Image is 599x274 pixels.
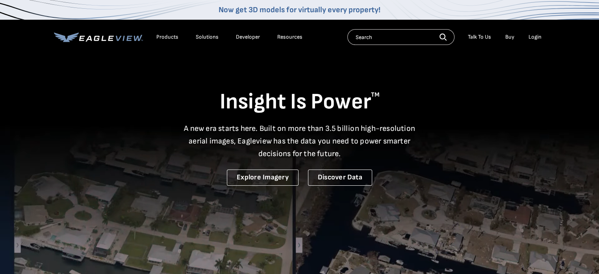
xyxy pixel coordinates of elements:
[156,34,178,41] div: Products
[505,34,514,41] a: Buy
[371,91,380,99] sup: TM
[529,34,542,41] div: Login
[308,170,372,186] a: Discover Data
[219,5,380,15] a: Now get 3D models for virtually every property!
[468,34,491,41] div: Talk To Us
[179,122,420,160] p: A new era starts here. Built on more than 3.5 billion high-resolution aerial images, Eagleview ha...
[196,34,219,41] div: Solutions
[277,34,302,41] div: Resources
[227,170,299,186] a: Explore Imagery
[54,88,545,116] h1: Insight Is Power
[347,29,454,45] input: Search
[236,34,260,41] a: Developer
